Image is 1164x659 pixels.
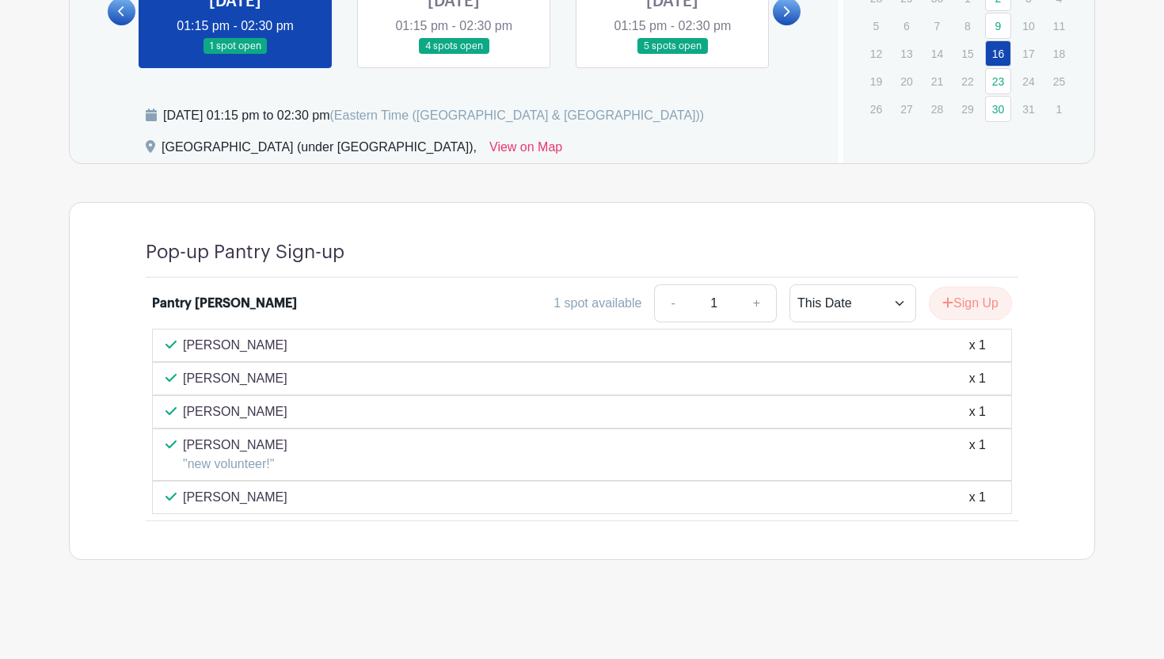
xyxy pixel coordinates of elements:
a: 23 [985,68,1011,94]
a: 9 [985,13,1011,39]
h4: Pop-up Pantry Sign-up [146,241,344,264]
div: x 1 [969,436,986,474]
p: 26 [863,97,889,121]
div: x 1 [969,336,986,355]
p: 27 [893,97,919,121]
div: x 1 [969,369,986,388]
a: - [654,284,690,322]
button: Sign Up [929,287,1012,320]
p: 7 [924,13,950,38]
p: 28 [924,97,950,121]
p: 8 [954,13,980,38]
div: x 1 [969,402,986,421]
p: 12 [863,41,889,66]
p: 11 [1046,13,1072,38]
p: 17 [1015,41,1041,66]
p: 19 [863,69,889,93]
p: 25 [1046,69,1072,93]
p: 21 [924,69,950,93]
p: [PERSON_NAME] [183,488,287,507]
div: [GEOGRAPHIC_DATA] (under [GEOGRAPHIC_DATA]), [162,138,477,163]
p: 1 [1046,97,1072,121]
p: [PERSON_NAME] [183,436,287,455]
span: (Eastern Time ([GEOGRAPHIC_DATA] & [GEOGRAPHIC_DATA])) [329,109,704,122]
p: 20 [893,69,919,93]
p: 15 [954,41,980,66]
p: 6 [893,13,919,38]
p: [PERSON_NAME] [183,336,287,355]
a: View on Map [489,138,562,163]
p: 5 [863,13,889,38]
div: x 1 [969,488,986,507]
p: [PERSON_NAME] [183,369,287,388]
p: 29 [954,97,980,121]
p: 13 [893,41,919,66]
p: 31 [1015,97,1041,121]
p: [PERSON_NAME] [183,402,287,421]
p: "new volunteer!" [183,455,287,474]
a: + [737,284,777,322]
a: 30 [985,96,1011,122]
div: [DATE] 01:15 pm to 02:30 pm [163,106,704,125]
p: 22 [954,69,980,93]
div: 1 spot available [553,294,641,313]
p: 14 [924,41,950,66]
p: 18 [1046,41,1072,66]
div: Pantry [PERSON_NAME] [152,294,297,313]
a: 16 [985,40,1011,67]
p: 24 [1015,69,1041,93]
p: 10 [1015,13,1041,38]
